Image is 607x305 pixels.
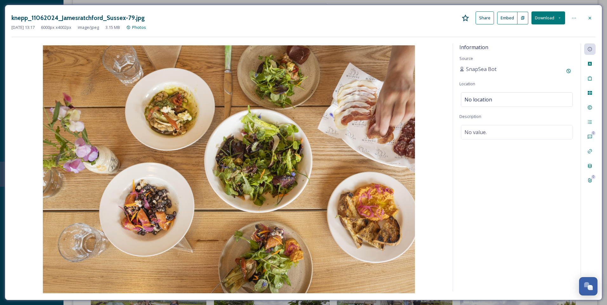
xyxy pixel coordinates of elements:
span: Information [459,44,488,51]
span: SnapSea Bot [466,65,497,73]
span: Photos [132,24,146,30]
span: No location [464,96,492,103]
button: Open Chat [579,277,597,295]
span: Source [459,55,473,61]
div: 0 [591,131,596,135]
div: 0 [591,175,596,179]
span: 6000 px x 4002 px [41,24,71,30]
img: 1OMJ7EBx9ohSlxUJl-NtEq0w8Y6ggeszB.jpg [11,45,446,293]
span: No value. [464,128,487,136]
span: 3.15 MB [105,24,120,30]
h3: knepp_11062024_Jamesratchford_Sussex-79.jpg [11,13,145,23]
button: Embed [497,12,517,24]
span: image/jpeg [78,24,99,30]
button: Download [531,11,565,24]
button: Share [476,11,494,24]
span: [DATE] 13:17 [11,24,35,30]
span: Description [459,114,481,119]
span: Location [459,81,475,87]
